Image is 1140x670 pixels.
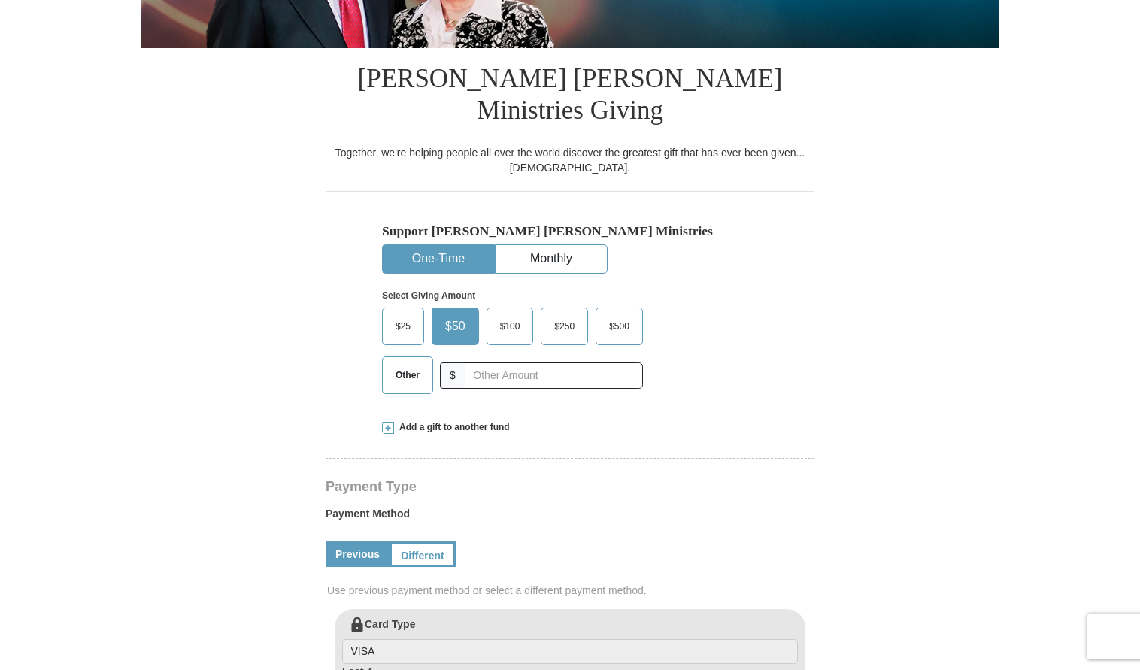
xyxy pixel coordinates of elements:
h4: Payment Type [326,481,814,493]
input: Other Amount [465,362,643,389]
button: Monthly [496,245,607,273]
label: Card Type [342,617,798,665]
span: $50 [438,315,473,338]
span: $250 [547,315,582,338]
h5: Support [PERSON_NAME] [PERSON_NAME] Ministries [382,223,758,239]
button: One-Time [383,245,494,273]
a: Previous [326,541,390,567]
span: $ [440,362,465,389]
span: Other [388,364,427,387]
span: $100 [493,315,528,338]
input: Card Type [342,639,798,665]
a: Different [390,541,456,567]
span: Use previous payment method or select a different payment method. [327,583,816,598]
div: Together, we're helping people all over the world discover the greatest gift that has ever been g... [326,145,814,175]
span: $500 [602,315,637,338]
strong: Select Giving Amount [382,290,475,301]
label: Payment Method [326,506,814,529]
h1: [PERSON_NAME] [PERSON_NAME] Ministries Giving [326,48,814,145]
span: $25 [388,315,418,338]
span: Add a gift to another fund [394,421,510,434]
